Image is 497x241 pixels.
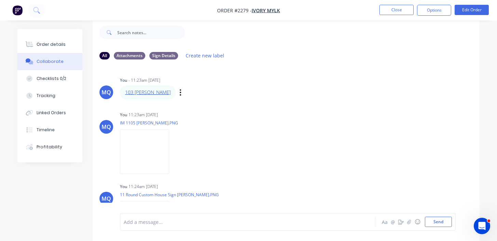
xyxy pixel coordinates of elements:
[149,52,178,59] div: Sign Details
[129,77,160,83] div: - 11:23am [DATE]
[17,104,82,121] button: Linked Orders
[120,77,127,83] div: You
[425,217,452,227] button: Send
[389,218,397,226] button: @
[17,36,82,53] button: Order details
[125,89,171,95] a: 103 [PERSON_NAME]
[417,5,451,16] button: Options
[37,144,62,150] div: Profitability
[129,184,158,190] div: 11:24am [DATE]
[37,93,55,99] div: Tracking
[120,192,219,198] p: 11 Round Custom House Sign [PERSON_NAME].PNG
[17,87,82,104] button: Tracking
[117,26,185,39] input: Search notes...
[102,88,111,96] div: MQ
[217,7,252,14] span: Order #2279 -
[379,5,414,15] button: Close
[120,120,178,126] p: IM 1105 [PERSON_NAME].PNG
[474,218,490,234] iframe: Intercom live chat
[17,53,82,70] button: Collaborate
[252,7,280,14] a: Ivory Mylk
[182,51,228,60] button: Create new label
[380,218,389,226] button: Aa
[99,52,110,59] div: All
[37,41,66,48] div: Order details
[12,5,23,15] img: Factory
[120,112,127,118] div: You
[455,5,489,15] button: Edit Order
[120,184,127,190] div: You
[17,70,82,87] button: Checklists 0/2
[37,58,64,65] div: Collaborate
[17,138,82,156] button: Profitability
[37,76,66,82] div: Checklists 0/2
[37,127,55,133] div: Timeline
[37,110,66,116] div: Linked Orders
[129,112,158,118] div: 11:23am [DATE]
[17,121,82,138] button: Timeline
[102,195,111,203] div: MQ
[413,218,421,226] button: ☺
[102,123,111,131] div: MQ
[114,52,145,59] div: Attachments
